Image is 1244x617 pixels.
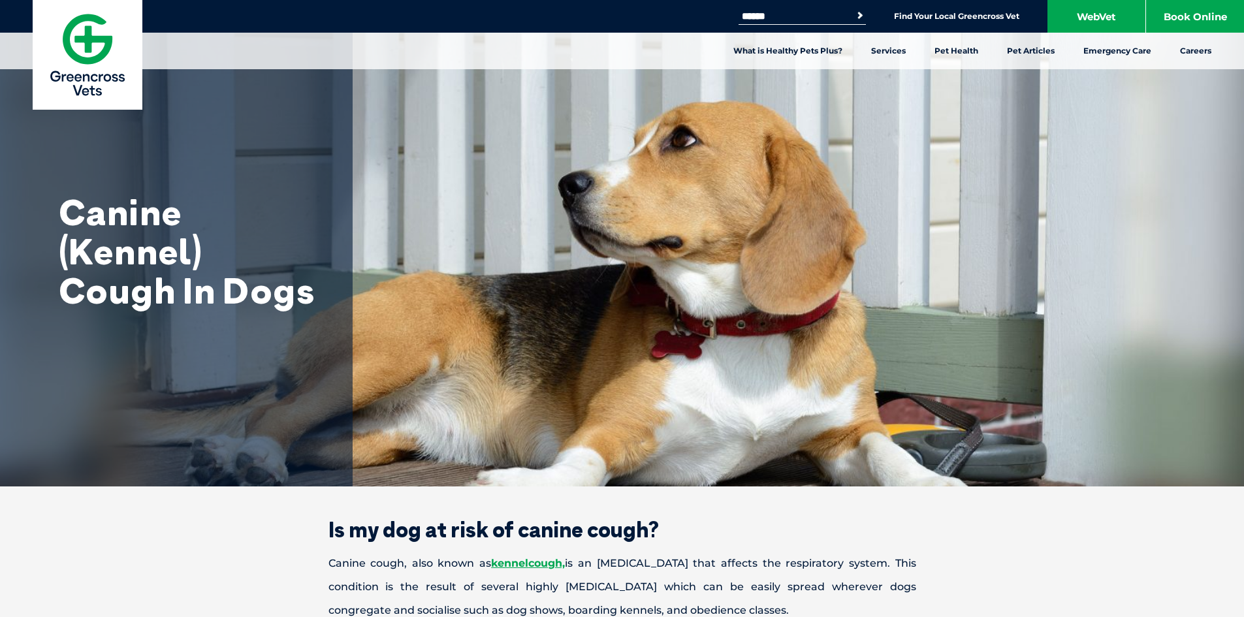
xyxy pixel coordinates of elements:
[59,193,320,310] h1: Canine (Kennel) Cough In Dogs
[853,9,867,22] button: Search
[491,557,528,569] a: kennel
[920,33,993,69] a: Pet Health
[993,33,1069,69] a: Pet Articles
[719,33,857,69] a: What is Healthy Pets Plus?
[1166,33,1226,69] a: Careers
[283,519,962,540] h2: Is my dog at risk of canine cough?
[894,11,1019,22] a: Find Your Local Greencross Vet
[528,557,565,569] a: cough,
[1069,33,1166,69] a: Emergency Care
[857,33,920,69] a: Services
